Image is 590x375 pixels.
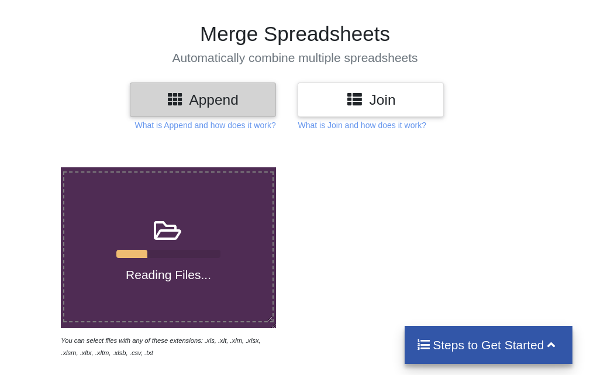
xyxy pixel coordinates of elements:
p: What is Append and how does it work? [134,119,275,131]
h3: Join [306,91,435,108]
h4: Reading Files... [64,267,272,282]
i: You can select files with any of these extensions: .xls, .xlt, .xlm, .xlsx, .xlsm, .xltx, .xltm, ... [61,337,260,356]
h4: Steps to Get Started [416,338,561,352]
p: What is Join and how does it work? [298,119,426,131]
h3: Append [139,91,267,108]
